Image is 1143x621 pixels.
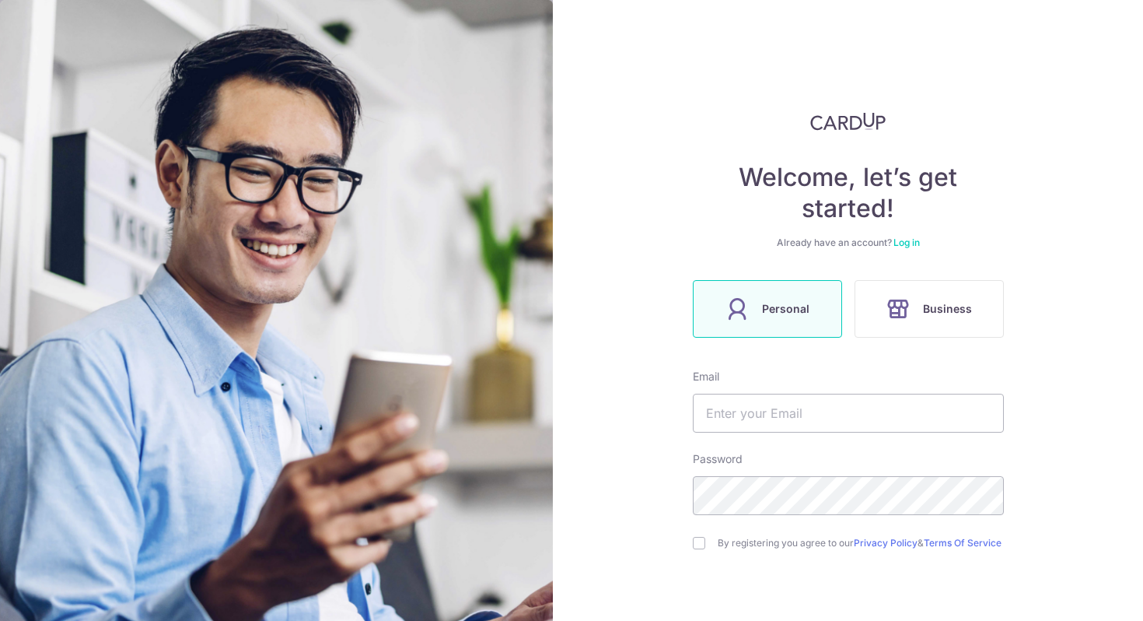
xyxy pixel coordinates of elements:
[693,162,1004,224] h4: Welcome, let’s get started!
[693,451,743,467] label: Password
[693,394,1004,433] input: Enter your Email
[848,280,1010,338] a: Business
[854,537,918,549] a: Privacy Policy
[762,300,809,318] span: Personal
[693,369,719,384] label: Email
[810,112,886,131] img: CardUp Logo
[893,237,920,248] a: Log in
[924,537,1001,549] a: Terms Of Service
[687,280,848,338] a: Personal
[923,300,972,318] span: Business
[693,237,1004,249] div: Already have an account?
[718,537,1004,549] label: By registering you agree to our &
